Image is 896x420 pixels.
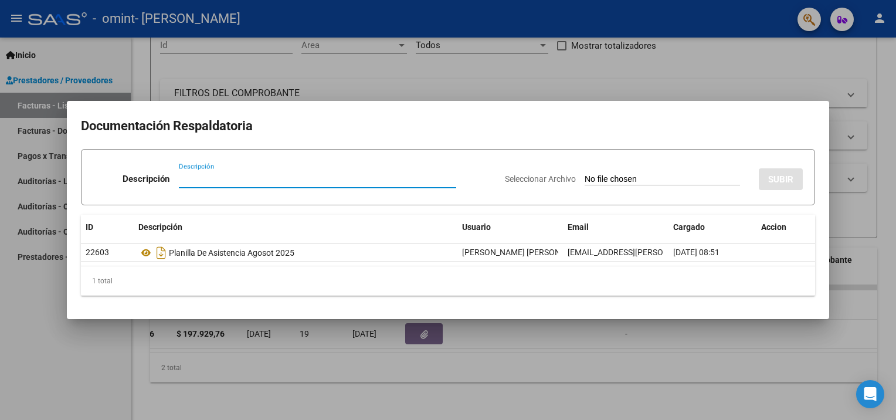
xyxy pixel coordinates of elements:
span: Accion [761,222,786,232]
span: Email [568,222,589,232]
datatable-header-cell: Cargado [668,215,756,240]
span: [PERSON_NAME] [PERSON_NAME] [462,248,589,257]
datatable-header-cell: Usuario [457,215,563,240]
datatable-header-cell: Email [563,215,668,240]
i: Descargar documento [154,243,169,262]
span: Usuario [462,222,491,232]
span: Seleccionar Archivo [505,174,576,184]
span: [DATE] 08:51 [673,248,719,257]
div: Open Intercom Messenger [856,380,884,408]
span: [EMAIL_ADDRESS][PERSON_NAME][DOMAIN_NAME] [568,248,761,257]
div: Planilla De Asistencia Agosot 2025 [138,243,453,262]
datatable-header-cell: ID [81,215,134,240]
span: 22603 [86,248,109,257]
span: Descripción [138,222,182,232]
h2: Documentación Respaldatoria [81,115,815,137]
p: Descripción [123,172,169,186]
span: Cargado [673,222,705,232]
div: 1 total [81,266,815,296]
datatable-header-cell: Descripción [134,215,457,240]
button: SUBIR [759,168,803,190]
span: SUBIR [768,174,793,185]
span: ID [86,222,93,232]
datatable-header-cell: Accion [756,215,815,240]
